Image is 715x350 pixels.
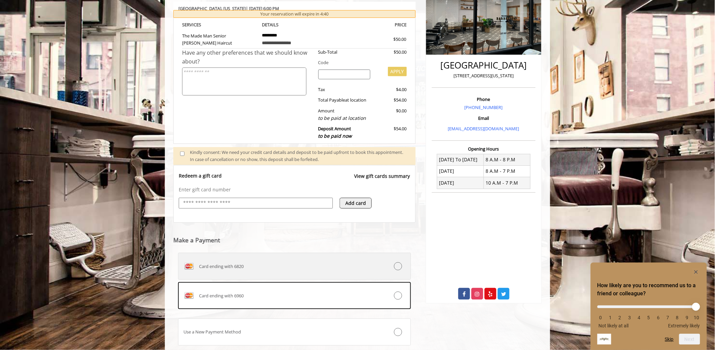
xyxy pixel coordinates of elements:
[375,49,406,56] div: $50.00
[182,29,257,49] td: The Made Man Senior [PERSON_NAME] Haircut
[182,49,313,66] div: Have any other preferences that we should know about?
[437,154,484,165] td: [DATE] To [DATE]
[183,261,194,272] img: MASTERCARD
[692,268,700,276] button: Hide survey
[599,323,629,328] span: Not likely at all
[318,126,352,139] b: Deposit Amount
[665,315,671,320] li: 7
[679,334,700,345] button: Next question
[484,177,530,189] td: 10 A.M - 7 P.M
[332,21,407,29] th: PRICE
[190,149,409,163] div: Kindly consent: We need your credit card details and deposit to be paid upfront to book this appo...
[179,172,222,179] p: Redeem a gift card
[437,177,484,189] td: [DATE]
[313,49,376,56] div: Sub-Total
[636,315,643,320] li: 4
[354,172,410,186] a: View gift cards summary
[173,10,416,18] div: Your reservation will expire in 4:40
[665,336,674,342] button: Skip
[375,125,406,140] div: $54.00
[178,5,279,11] b: [GEOGRAPHIC_DATA] | [DATE] 6:00 PM
[597,268,700,345] div: How likely are you to recommend us to a friend or colleague? Select an option from 0 to 10, with ...
[434,72,534,79] p: [STREET_ADDRESS][US_STATE]
[340,198,372,209] button: Add card
[199,22,201,28] span: S
[178,319,411,346] label: Use a New Payment Method
[437,165,484,177] td: [DATE]
[434,60,534,70] h2: [GEOGRAPHIC_DATA]
[434,116,534,120] h3: Email
[313,86,376,93] div: Tax
[597,281,700,298] h2: How likely are you to recommend us to a friend or colleague? Select an option from 0 to 10, with ...
[448,126,519,132] a: [EMAIL_ADDRESS][DOMAIN_NAME]
[173,237,220,243] label: Make a Payment
[484,154,530,165] td: 8 A.M - 8 P.M
[257,21,332,29] th: DETAILS
[434,97,534,102] h3: Phone
[375,86,406,93] div: $4.00
[597,315,604,320] li: 0
[345,97,367,103] span: at location
[199,263,244,270] span: Card ending with 6820
[693,315,700,320] li: 10
[313,107,376,122] div: Amount
[199,292,244,299] span: Card ending with 6960
[221,5,246,11] span: , [US_STATE]
[313,97,376,104] div: Total Payable
[318,133,352,139] span: to be paid now
[607,315,614,320] li: 1
[617,315,623,320] li: 2
[375,97,406,104] div: $54.00
[484,165,530,177] td: 8 A.M - 7 P.M
[178,328,372,335] div: Use a New Payment Method
[684,315,691,320] li: 9
[668,323,700,328] span: Extremely likely
[388,67,407,76] button: APPLY
[597,300,700,328] div: How likely are you to recommend us to a friend or colleague? Select an option from 0 to 10, with ...
[182,21,257,29] th: SERVICE
[626,315,633,320] li: 3
[432,146,536,151] h3: Opening Hours
[655,315,662,320] li: 6
[375,107,406,122] div: $0.00
[318,114,371,122] div: to be paid at location
[183,290,194,301] img: MASTERCARD
[313,59,407,66] div: Code
[645,315,652,320] li: 5
[465,104,503,110] a: [PHONE_NUMBER]
[179,186,410,193] p: Enter gift card number
[674,315,681,320] li: 8
[369,36,406,43] div: $50.00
